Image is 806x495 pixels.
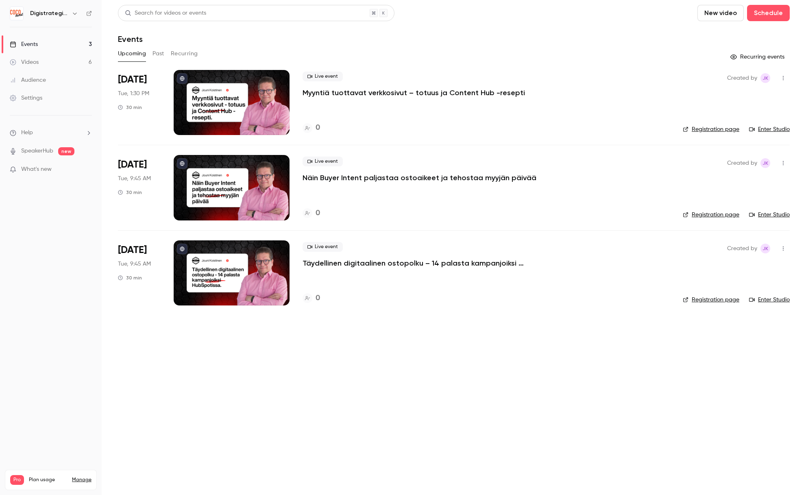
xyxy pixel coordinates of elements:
[760,73,770,83] span: Jouni Koistinen
[118,260,151,268] span: Tue, 9:45 AM
[10,94,42,102] div: Settings
[303,242,343,252] span: Live event
[762,244,768,253] span: JK
[762,158,768,168] span: JK
[727,244,757,253] span: Created by
[118,244,147,257] span: [DATE]
[760,158,770,168] span: Jouni Koistinen
[118,174,151,183] span: Tue, 9:45 AM
[118,70,161,135] div: Sep 30 Tue, 1:30 PM (Europe/Helsinki)
[303,72,343,81] span: Live event
[683,211,739,219] a: Registration page
[118,240,161,305] div: Oct 21 Tue, 9:45 AM (Europe/Helsinki)
[303,122,320,133] a: 0
[10,58,39,66] div: Videos
[29,477,67,483] span: Plan usage
[749,211,790,219] a: Enter Studio
[749,296,790,304] a: Enter Studio
[303,88,525,98] a: Myyntiä tuottavat verkkosivut – totuus ja Content Hub -resepti
[303,258,547,268] a: Täydellinen digitaalinen ostopolku – 14 palasta kampanjoiksi [GEOGRAPHIC_DATA]
[10,129,92,137] li: help-dropdown-opener
[118,89,149,98] span: Tue, 1:30 PM
[727,158,757,168] span: Created by
[303,173,536,183] a: Näin Buyer Intent paljastaa ostoaikeet ja tehostaa myyjän päivää
[118,189,142,196] div: 30 min
[10,76,46,84] div: Audience
[762,73,768,83] span: JK
[30,9,68,17] h6: Digistrategi [PERSON_NAME]
[125,9,206,17] div: Search for videos or events
[316,122,320,133] h4: 0
[10,7,23,20] img: Digistrategi Jouni Koistinen
[747,5,790,21] button: Schedule
[303,208,320,219] a: 0
[72,477,91,483] a: Manage
[303,157,343,166] span: Live event
[303,293,320,304] a: 0
[21,129,33,137] span: Help
[760,244,770,253] span: Jouni Koistinen
[697,5,744,21] button: New video
[316,208,320,219] h4: 0
[152,47,164,60] button: Past
[727,73,757,83] span: Created by
[10,475,24,485] span: Pro
[118,275,142,281] div: 30 min
[118,73,147,86] span: [DATE]
[21,147,53,155] a: SpeakerHub
[58,147,74,155] span: new
[683,125,739,133] a: Registration page
[10,40,38,48] div: Events
[118,34,143,44] h1: Events
[118,158,147,171] span: [DATE]
[118,104,142,111] div: 30 min
[82,166,92,173] iframe: Noticeable Trigger
[683,296,739,304] a: Registration page
[118,47,146,60] button: Upcoming
[171,47,198,60] button: Recurring
[749,125,790,133] a: Enter Studio
[316,293,320,304] h4: 0
[21,165,52,174] span: What's new
[727,50,790,63] button: Recurring events
[118,155,161,220] div: Oct 21 Tue, 9:45 AM (Europe/Helsinki)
